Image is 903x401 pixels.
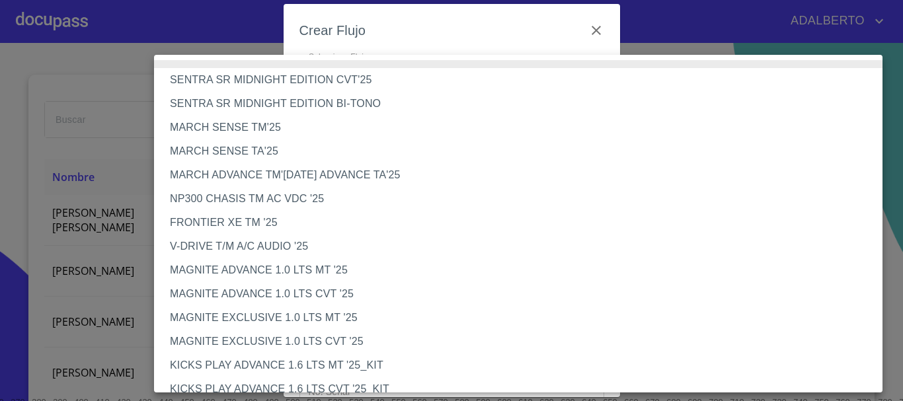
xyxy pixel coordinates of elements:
[154,163,892,187] li: MARCH ADVANCE TM'[DATE] ADVANCE TA'25
[154,68,892,92] li: SENTRA SR MIDNIGHT EDITION CVT'25
[154,282,892,306] li: MAGNITE ADVANCE 1.0 LTS CVT '25
[154,235,892,258] li: V-DRIVE T/M A/C AUDIO '25
[154,211,892,235] li: FRONTIER XE TM '25
[154,116,892,139] li: MARCH SENSE TM'25
[154,353,892,377] li: KICKS PLAY ADVANCE 1.6 LTS MT '25_KIT
[154,92,892,116] li: SENTRA SR MIDNIGHT EDITION BI-TONO
[154,306,892,330] li: MAGNITE EXCLUSIVE 1.0 LTS MT '25
[154,258,892,282] li: MAGNITE ADVANCE 1.0 LTS MT '25
[154,187,892,211] li: NP300 CHASIS TM AC VDC '25
[154,330,892,353] li: MAGNITE EXCLUSIVE 1.0 LTS CVT '25
[154,139,892,163] li: MARCH SENSE TA'25
[154,377,892,401] li: KICKS PLAY ADVANCE 1.6 LTS CVT '25_KIT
